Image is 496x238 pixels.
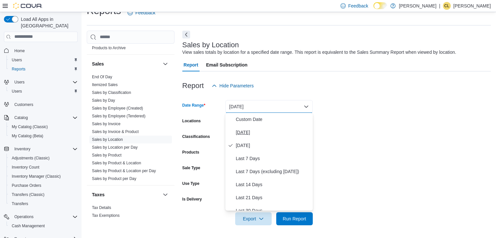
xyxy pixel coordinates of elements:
span: Sales by Invoice [92,121,120,126]
h3: Taxes [92,191,105,198]
span: End Of Day [92,74,112,80]
button: Catalog [12,114,30,122]
span: Inventory Count [9,163,78,171]
span: Transfers (Classic) [12,192,44,197]
label: Date Range [182,103,205,108]
a: Sales by Product & Location per Day [92,169,156,173]
button: Purchase Orders [7,181,80,190]
label: Sale Type [182,165,200,171]
p: | [439,2,440,10]
span: Users [9,87,78,95]
button: Operations [1,212,80,221]
div: Taxes [87,204,174,222]
a: Itemized Sales [92,82,118,87]
button: Transfers (Classic) [7,190,80,199]
p: [PERSON_NAME] [399,2,436,10]
div: Select listbox [225,113,313,211]
span: Cash Management [9,222,78,230]
a: Users [9,87,24,95]
span: Load All Apps in [GEOGRAPHIC_DATA] [18,16,78,29]
span: Purchase Orders [12,183,41,188]
span: Users [9,56,78,64]
span: Reports [9,65,78,73]
button: Reports [7,65,80,74]
span: Feedback [135,9,155,16]
span: Transfers (Classic) [9,191,78,199]
label: Products [182,150,199,155]
a: Tax Details [92,205,111,210]
span: Inventory [14,146,30,152]
a: Sales by Employee (Tendered) [92,114,145,118]
button: Inventory Manager (Classic) [7,172,80,181]
a: Sales by Product [92,153,122,157]
span: Sales by Product [92,153,122,158]
span: Adjustments (Classic) [9,154,78,162]
span: Sales by Employee (Tendered) [92,113,145,119]
span: Feedback [348,3,368,9]
button: Users [12,78,27,86]
h3: Sales [92,61,104,67]
span: Report [184,58,198,71]
span: Inventory [12,145,78,153]
span: Catalog [12,114,78,122]
span: Custom Date [236,115,310,123]
label: Classifications [182,134,210,139]
span: My Catalog (Beta) [12,133,43,139]
span: My Catalog (Classic) [12,124,48,129]
button: Inventory Count [7,163,80,172]
span: Last 21 Days [236,194,310,201]
button: Sales [161,60,169,68]
button: Cash Management [7,221,80,231]
button: My Catalog (Classic) [7,122,80,131]
button: Export [235,212,272,225]
span: My Catalog (Beta) [9,132,78,140]
button: Taxes [161,191,169,199]
button: Next [182,31,190,38]
button: Taxes [92,191,160,198]
button: Adjustments (Classic) [7,154,80,163]
span: Inventory Count [12,165,39,170]
button: Customers [1,100,80,109]
span: Transfers [9,200,78,208]
span: Users [12,57,22,63]
span: [DATE] [236,141,310,149]
a: Transfers (Classic) [9,191,47,199]
a: Products to Archive [92,46,126,50]
button: Transfers [7,199,80,208]
span: CL [444,2,449,10]
a: Purchase Orders [9,182,44,189]
a: Sales by Invoice & Product [92,129,139,134]
a: End Of Day [92,75,112,79]
a: Cash Management [9,222,47,230]
span: Users [12,78,78,86]
span: Last 7 Days [236,155,310,162]
span: Last 14 Days [236,181,310,188]
span: Users [12,89,22,94]
a: Sales by Classification [92,90,131,95]
a: Sales by Employee (Created) [92,106,143,111]
span: Home [12,47,78,55]
button: Run Report [276,212,313,225]
span: Hide Parameters [219,82,254,89]
span: Last 7 Days (excluding [DATE]) [236,168,310,175]
div: Carissa Lavalle [443,2,451,10]
span: Inventory Manager (Classic) [12,174,61,179]
span: Customers [14,102,33,107]
button: Inventory [12,145,33,153]
a: Sales by Day [92,98,115,103]
a: Sales by Product per Day [92,176,136,181]
span: My Catalog (Classic) [9,123,78,131]
span: Users [14,80,24,85]
a: Users [9,56,24,64]
span: Adjustments (Classic) [12,156,50,161]
a: Sales by Invoice [92,122,120,126]
span: Run Report [283,216,306,222]
button: Users [1,78,80,87]
button: Operations [12,213,36,221]
div: Sales [87,73,174,185]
